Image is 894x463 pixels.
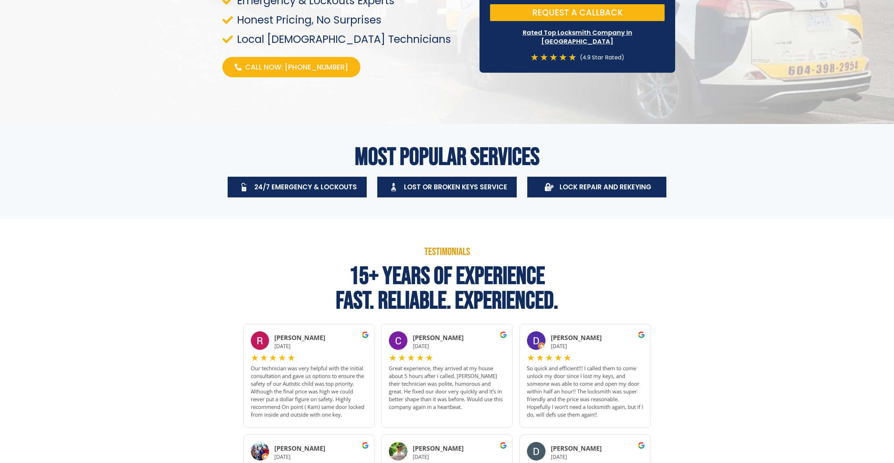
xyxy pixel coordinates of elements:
[389,331,407,350] img: Proximity Locksmiths 9
[389,353,397,363] i: ★
[235,34,451,44] span: Local [DEMOGRAPHIC_DATA] Technicians
[240,247,654,257] p: Testimonials
[407,353,415,363] i: ★
[389,353,433,363] div: 5/5
[490,4,665,21] button: Request a Callback
[251,353,259,363] i: ★
[554,353,562,363] i: ★
[235,15,381,25] span: Honest Pricing, No Surprises
[416,353,424,363] i: ★
[287,353,295,363] i: ★
[260,353,268,363] i: ★
[559,53,567,62] i: ★
[222,145,672,170] h2: Most Popular Services
[560,182,651,192] span: Lock Repair And Rekeying
[274,334,367,342] h3: [PERSON_NAME]
[540,53,548,62] i: ★
[530,53,539,62] i: ★
[222,57,360,77] a: Call Now: [PHONE_NUMBER]
[413,341,505,351] p: [DATE]
[490,28,665,46] p: Rated Top Locksmith Company In [GEOGRAPHIC_DATA]
[527,364,643,418] p: So quick and efficient!!! I called them to come unlock my door since I lost my keys, and someone ...
[527,353,535,363] i: ★
[545,353,553,363] i: ★
[576,53,624,62] div: (4.9 Star Rated)
[527,353,571,363] div: 5/5
[425,353,433,363] i: ★
[251,364,367,418] p: Our technician was very helpful with the initial consultation and gave us options to ensure the s...
[240,264,654,313] h2: 15+ Years Of Experience Fast. Reliable. Experienced.
[532,8,623,17] span: Request a Callback
[278,353,286,363] i: ★
[536,353,544,363] i: ★
[251,331,269,350] img: Proximity Locksmiths 8
[274,341,367,351] p: [DATE]
[398,353,406,363] i: ★
[254,182,357,192] span: 24/7 Emergency & Lockouts
[551,334,644,342] h3: [PERSON_NAME]
[563,353,571,363] i: ★
[568,53,576,62] i: ★
[549,53,557,62] i: ★
[527,331,546,350] img: Proximity Locksmiths 10
[251,353,295,363] div: 5/5
[245,62,348,72] span: Call Now: [PHONE_NUMBER]
[269,353,277,363] i: ★
[404,182,507,192] span: Lost Or Broken Keys Service
[389,364,505,411] p: Great experience, they arrived at my house about 5 hours after i called. [PERSON_NAME] their tech...
[530,53,576,62] div: 4.7/5
[551,341,644,351] p: [DATE]
[413,334,505,342] h3: [PERSON_NAME]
